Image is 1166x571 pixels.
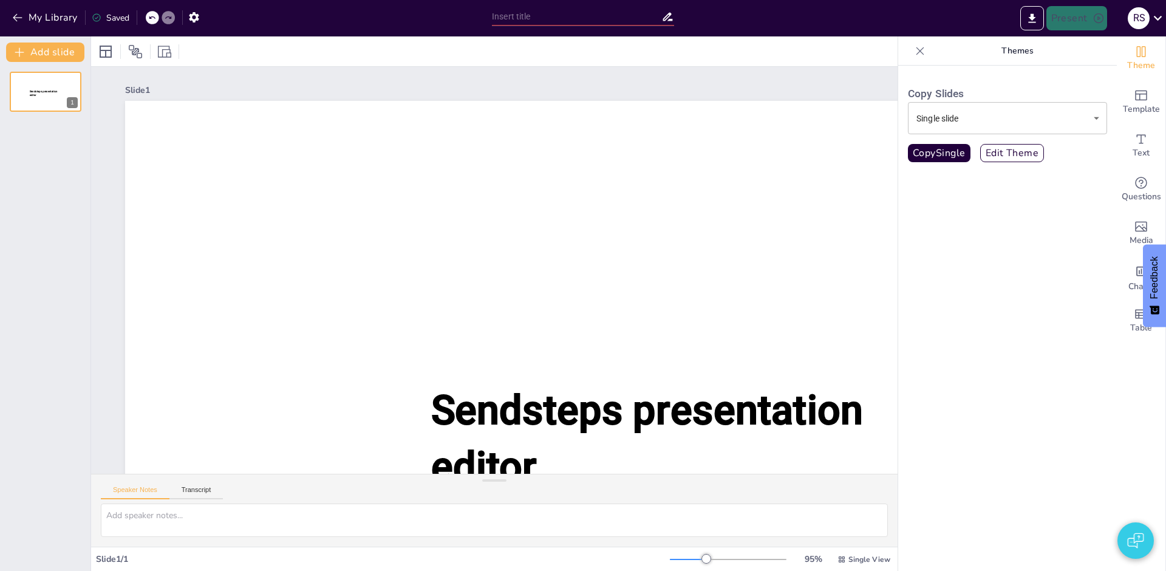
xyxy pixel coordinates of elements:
div: Slide 1 [125,84,1102,96]
button: Add slide [6,43,84,62]
div: Resize presentation [155,42,174,61]
span: Single View [848,555,890,564]
button: Transcript [169,486,223,499]
button: Speaker Notes [101,486,169,499]
div: Slide 1 / 1 [96,553,670,565]
span: Text [1133,146,1150,160]
div: Layout [96,42,115,61]
div: Get real-time input from your audience [1117,168,1165,211]
button: Feedback - Show survey [1143,244,1166,327]
p: Themes [930,36,1105,66]
span: Theme [1127,59,1155,72]
h6: Copy Slides [908,85,1107,102]
button: R S [1128,6,1150,30]
span: Sendsteps presentation editor [30,90,58,97]
button: Edit Theme [980,144,1045,162]
span: Feedback [1149,256,1160,299]
span: Template [1123,103,1160,116]
span: Sendsteps presentation editor [431,386,863,490]
div: 1 [10,72,81,112]
div: Add ready made slides [1117,80,1165,124]
div: Add images, graphics, shapes or video [1117,211,1165,255]
div: R S [1128,7,1150,29]
span: Media [1130,234,1153,247]
div: Single slide [908,102,1107,134]
div: Add charts and graphs [1117,255,1165,299]
span: Charts [1128,280,1154,293]
input: Insert title [492,8,661,26]
button: Present [1046,6,1107,30]
span: Questions [1122,190,1161,203]
div: Saved [92,12,129,24]
button: CopySingle [908,144,970,162]
div: 1 [67,97,78,108]
div: Change the overall theme [1117,36,1165,80]
div: Add a table [1117,299,1165,343]
div: 95 % [799,553,828,565]
button: My Library [9,8,83,27]
button: Export to PowerPoint [1020,6,1044,30]
span: Table [1130,321,1152,335]
span: Position [128,44,143,59]
div: Add text boxes [1117,124,1165,168]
